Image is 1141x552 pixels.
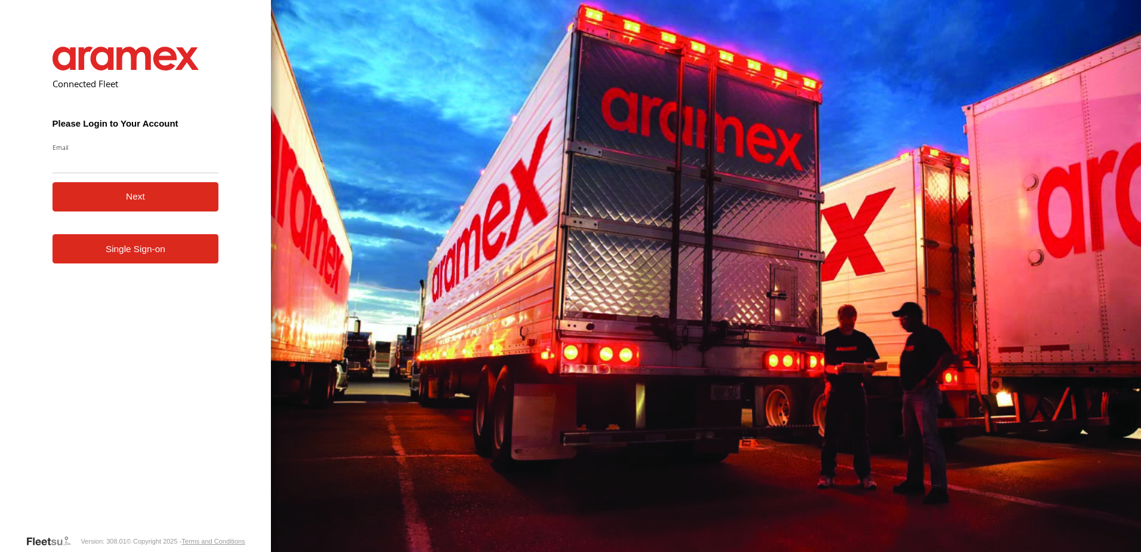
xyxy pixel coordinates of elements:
[53,182,219,211] button: Next
[53,118,219,128] h3: Please Login to Your Account
[53,143,219,152] label: Email
[181,538,245,545] a: Terms and Conditions
[53,78,219,90] h2: Connected Fleet
[53,234,219,263] a: Single Sign-on
[127,538,245,545] div: © Copyright 2025 -
[81,538,126,545] div: Version: 308.01
[26,535,81,547] a: Visit our Website
[53,47,199,70] img: Aramex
